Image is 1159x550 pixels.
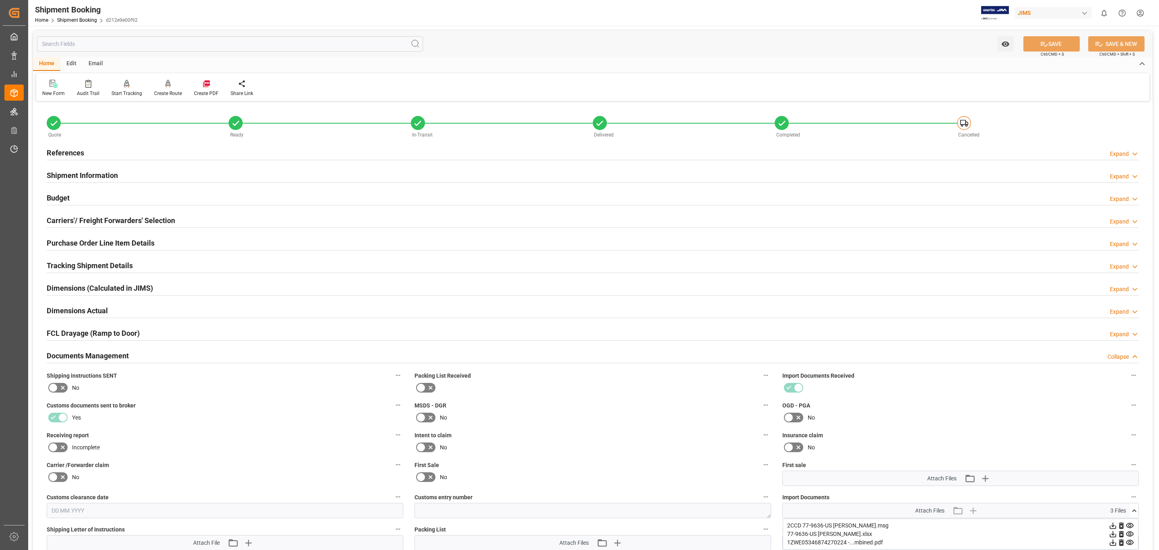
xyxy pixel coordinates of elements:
div: 2CCD 77-9636-US [PERSON_NAME].msg [787,521,1134,530]
div: Audit Trail [77,90,99,97]
span: Packing List [415,525,446,534]
button: Shipping Letter of Instructions [393,524,403,534]
img: Exertis%20JAM%20-%20Email%20Logo.jpg_1722504956.jpg [981,6,1009,20]
span: Incomplete [72,443,100,452]
button: Customs documents sent to broker [393,400,403,410]
span: Yes [72,414,81,422]
span: Cancelled [958,132,980,138]
span: Insurance claim [782,431,823,440]
span: Shipping Letter of Instructions [47,525,125,534]
span: MSDS - DGR [415,401,446,410]
div: Expand [1110,150,1129,158]
span: OGD - PGA [782,401,810,410]
span: No [440,473,447,482]
div: Shipment Booking [35,4,138,16]
h2: Carriers'/ Freight Forwarders' Selection [47,215,175,226]
span: Import Documents Received [782,372,854,380]
button: First Sale [761,459,771,470]
button: Packing List Received [761,370,771,380]
div: Expand [1110,263,1129,271]
span: First Sale [415,461,439,469]
div: Expand [1110,217,1129,226]
button: Shipping instructions SENT [393,370,403,380]
button: OGD - PGA [1128,400,1139,410]
div: Home [33,57,60,71]
a: Home [35,17,48,23]
div: New Form [42,90,65,97]
span: Attach Files [927,474,957,483]
span: No [808,443,815,452]
span: Delivered [594,132,614,138]
span: Ctrl/CMD + S [1041,51,1064,57]
span: Shipping instructions SENT [47,372,117,380]
span: No [72,473,79,482]
button: JIMS [1015,5,1095,21]
div: Expand [1110,330,1129,339]
div: Expand [1110,285,1129,294]
div: Expand [1110,195,1129,203]
span: 3 Files [1110,507,1126,515]
span: Quote [48,132,61,138]
span: Attach File [193,539,220,547]
button: MSDS - DGR [761,400,771,410]
div: Share Link [231,90,253,97]
div: Email [82,57,109,71]
h2: Purchase Order Line Item Details [47,238,155,248]
span: Intent to claim [415,431,452,440]
div: Expand [1110,172,1129,181]
span: Packing List Received [415,372,471,380]
div: 77-9636-US [PERSON_NAME].xlsx [787,530,1134,538]
span: No [440,443,447,452]
button: Customs clearance date [393,492,403,502]
span: No [440,414,447,422]
div: Create PDF [194,90,219,97]
span: Attach Files [915,507,945,515]
span: Carrier /Forwarder claim [47,461,109,469]
span: Customs documents sent to broker [47,401,136,410]
h2: Dimensions Actual [47,305,108,316]
span: First sale [782,461,806,469]
button: Insurance claim [1128,430,1139,440]
span: No [808,414,815,422]
div: Expand [1110,240,1129,248]
span: Attach Files [559,539,589,547]
span: Import Documents [782,493,829,502]
button: Import Documents Received [1128,370,1139,380]
span: No [72,384,79,392]
button: Intent to claim [761,430,771,440]
a: Shipment Booking [57,17,97,23]
span: Completed [776,132,800,138]
div: JIMS [1015,7,1092,19]
button: First sale [1128,459,1139,470]
span: Customs clearance date [47,493,109,502]
div: Create Route [154,90,182,97]
div: Edit [60,57,82,71]
h2: References [47,147,84,158]
h2: Dimensions (Calculated in JIMS) [47,283,153,294]
h2: Shipment Information [47,170,118,181]
button: Help Center [1113,4,1131,22]
span: Ctrl/CMD + Shift + S [1099,51,1135,57]
button: show 0 new notifications [1095,4,1113,22]
h2: Budget [47,192,70,203]
div: Collapse [1107,353,1129,361]
h2: Documents Management [47,350,129,361]
input: Search Fields [37,36,423,52]
button: Packing List [761,524,771,534]
div: 1ZWE05346874270224 -...mbined.pdf [787,538,1134,547]
span: Master [PERSON_NAME] of Lading (doc) [782,525,885,534]
button: Customs entry number [761,492,771,502]
button: Receiving report [393,430,403,440]
div: Expand [1110,308,1129,316]
span: Ready [230,132,243,138]
button: Carrier /Forwarder claim [393,459,403,470]
input: DD.MM.YYYY [47,503,403,518]
div: Start Tracking [111,90,142,97]
button: SAVE & NEW [1088,36,1145,52]
span: Customs entry number [415,493,472,502]
h2: Tracking Shipment Details [47,260,133,271]
h2: FCL Drayage (Ramp to Door) [47,328,140,339]
button: open menu [997,36,1014,52]
span: In-Transit [412,132,433,138]
button: SAVE [1023,36,1080,52]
